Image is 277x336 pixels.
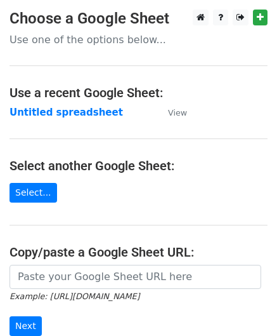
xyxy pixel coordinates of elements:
h4: Select another Google Sheet: [10,158,267,173]
h4: Copy/paste a Google Sheet URL: [10,245,267,260]
small: Example: [URL][DOMAIN_NAME] [10,292,139,301]
small: View [168,108,187,118]
p: Use one of the options below... [10,33,267,46]
a: View [155,107,187,118]
input: Paste your Google Sheet URL here [10,265,261,289]
a: Untitled spreadsheet [10,107,123,118]
h4: Use a recent Google Sheet: [10,85,267,100]
input: Next [10,316,42,336]
a: Select... [10,183,57,203]
h3: Choose a Google Sheet [10,10,267,28]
